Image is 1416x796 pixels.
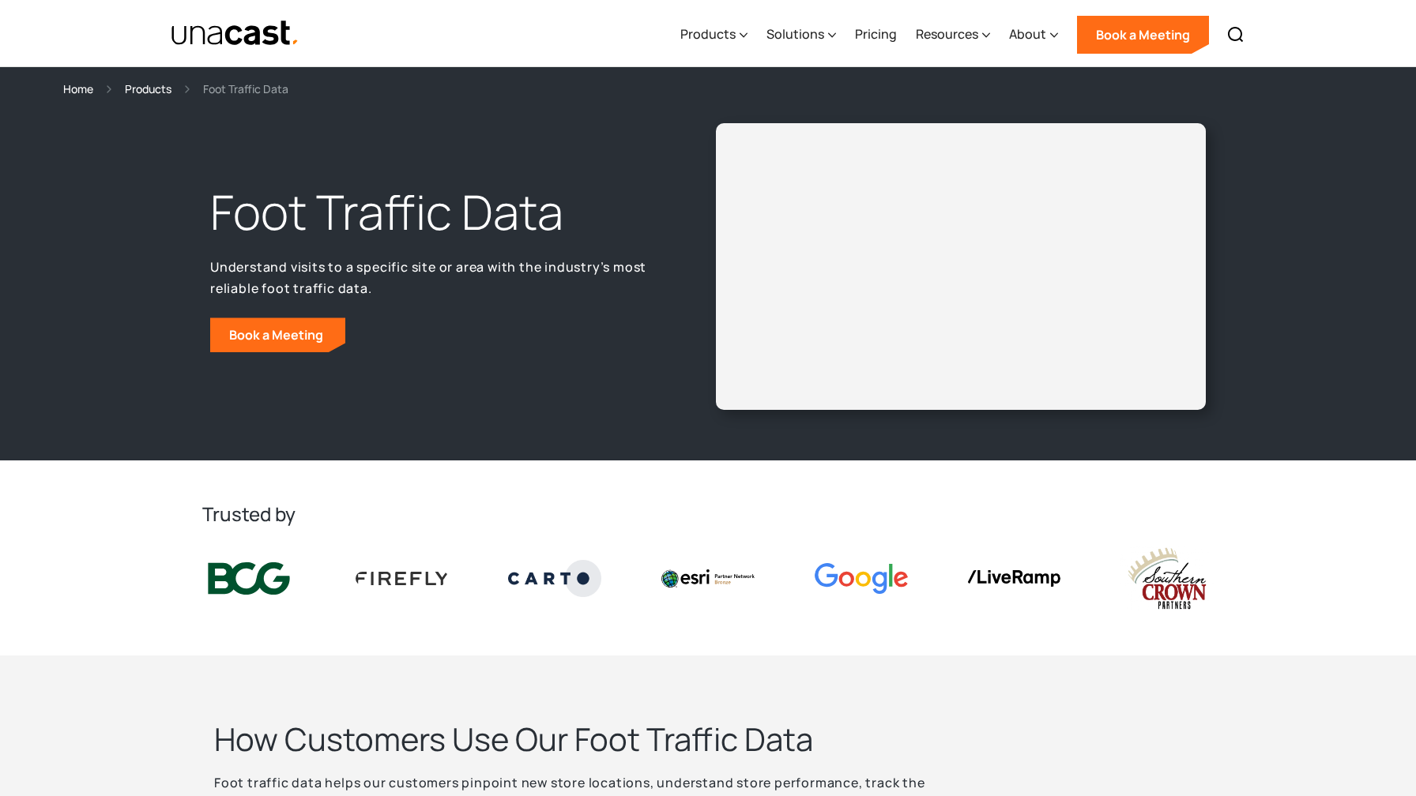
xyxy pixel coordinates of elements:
a: home [171,20,299,47]
img: southern crown logo [1120,546,1214,611]
img: Unacast text logo [171,20,299,47]
img: Google logo [815,563,908,594]
div: About [1009,2,1058,67]
div: Resources [916,24,978,43]
a: Products [125,80,171,98]
h2: Trusted by [202,501,1214,527]
div: Products [680,2,748,67]
div: Solutions [766,24,824,43]
img: Search icon [1226,25,1245,44]
div: Products [680,24,736,43]
a: Home [63,80,93,98]
h2: How Customers Use Our Foot Traffic Data [214,719,1004,760]
img: Carto logo [508,560,601,596]
h1: Foot Traffic Data [210,181,657,244]
p: Understand visits to a specific site or area with the industry’s most reliable foot traffic data. [210,257,657,298]
img: Esri logo [661,569,755,587]
img: BCG logo [202,559,296,599]
img: liveramp logo [967,570,1060,587]
div: Resources [916,2,990,67]
img: Firefly Advertising logo [356,572,449,584]
a: Book a Meeting [1077,16,1209,54]
div: About [1009,24,1046,43]
a: Book a Meeting [210,317,345,352]
div: Solutions [766,2,836,67]
a: Pricing [855,2,897,67]
iframe: Unacast - European Vaccines v2 [729,136,1193,397]
div: Foot Traffic Data [203,80,288,98]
